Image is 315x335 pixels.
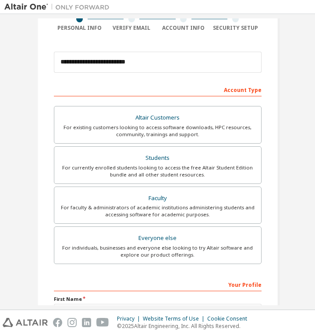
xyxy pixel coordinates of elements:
[53,318,62,327] img: facebook.svg
[54,296,262,303] label: First Name
[143,315,207,322] div: Website Terms of Use
[54,25,106,32] div: Personal Info
[4,3,114,11] img: Altair One
[60,244,256,258] div: For individuals, businesses and everyone else looking to try Altair software and explore our prod...
[60,112,256,124] div: Altair Customers
[60,192,256,205] div: Faculty
[117,315,143,322] div: Privacy
[60,204,256,218] div: For faculty & administrators of academic institutions administering students and accessing softwa...
[3,318,48,327] img: altair_logo.svg
[207,315,252,322] div: Cookie Consent
[60,232,256,244] div: Everyone else
[106,25,158,32] div: Verify Email
[60,164,256,178] div: For currently enrolled students looking to access the free Altair Student Edition bundle and all ...
[158,25,210,32] div: Account Info
[209,25,262,32] div: Security Setup
[117,322,252,330] p: © 2025 Altair Engineering, Inc. All Rights Reserved.
[82,318,91,327] img: linkedin.svg
[96,318,109,327] img: youtube.svg
[67,318,77,327] img: instagram.svg
[60,152,256,164] div: Students
[60,124,256,138] div: For existing customers looking to access software downloads, HPC resources, community, trainings ...
[54,82,262,96] div: Account Type
[54,277,262,291] div: Your Profile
